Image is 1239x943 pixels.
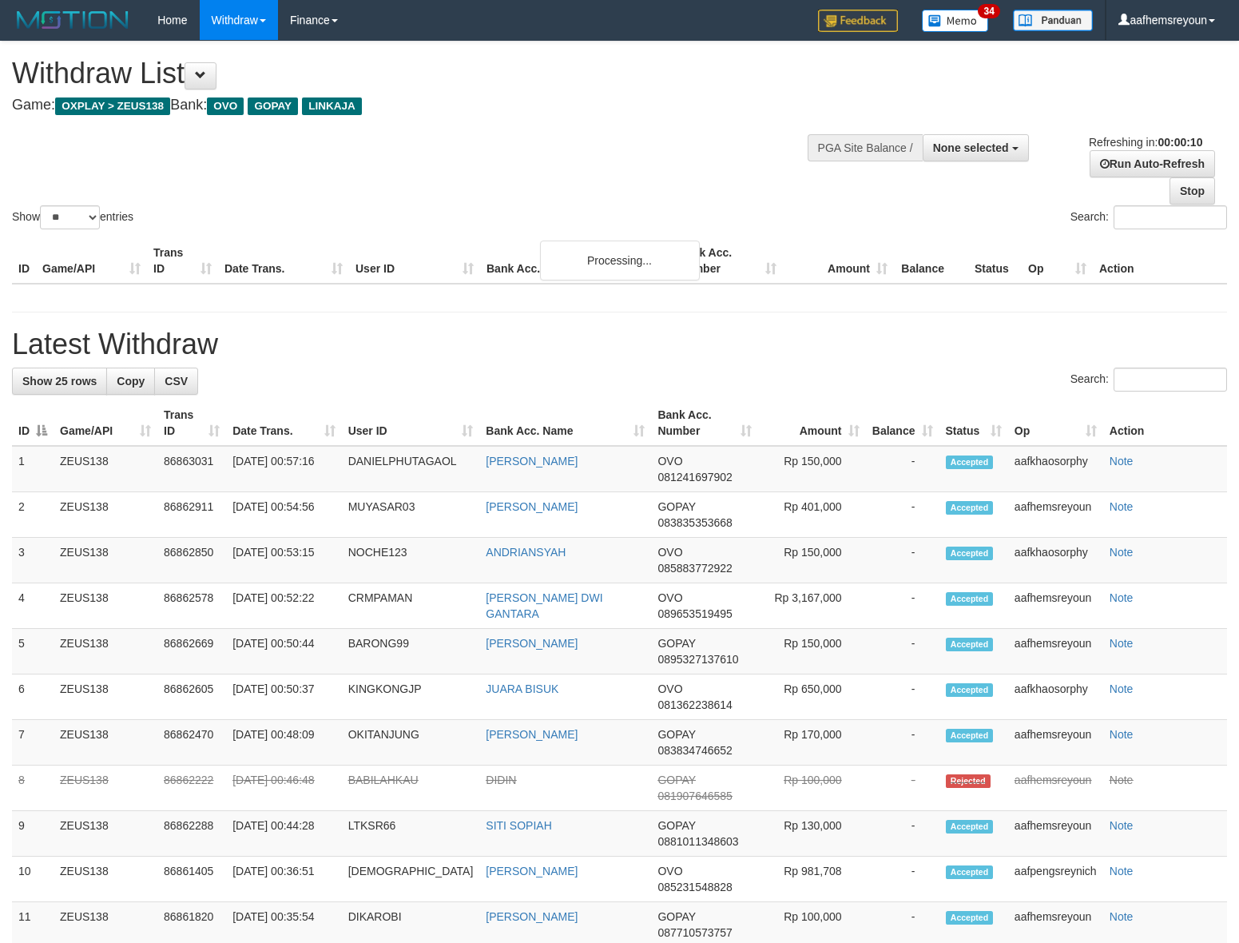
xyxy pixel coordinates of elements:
span: Rejected [946,774,991,788]
td: [DATE] 00:44:28 [226,811,342,857]
th: Action [1103,400,1227,446]
td: ZEUS138 [54,583,157,629]
td: - [866,811,939,857]
a: Note [1110,910,1134,923]
select: Showentries [40,205,100,229]
a: Note [1110,682,1134,695]
span: Accepted [946,592,994,606]
td: [DEMOGRAPHIC_DATA] [342,857,480,902]
td: 6 [12,674,54,720]
td: 86863031 [157,446,226,492]
td: 86862669 [157,629,226,674]
th: User ID [349,238,480,284]
td: Rp 100,000 [758,766,866,811]
td: 2 [12,492,54,538]
span: GOPAY [657,910,695,923]
input: Search: [1114,205,1227,229]
td: MUYASAR03 [342,492,480,538]
span: Copy 085231548828 to clipboard [657,881,732,893]
td: Rp 150,000 [758,629,866,674]
th: Bank Acc. Number [672,238,783,284]
td: - [866,857,939,902]
span: Copy 083834746652 to clipboard [657,744,732,757]
button: None selected [923,134,1029,161]
td: 3 [12,538,54,583]
a: Note [1110,819,1134,832]
th: Status [968,238,1022,284]
span: GOPAY [657,500,695,513]
td: 86862470 [157,720,226,766]
td: aafhemsreyoun [1008,811,1103,857]
td: DANIELPHUTAGAOL [342,446,480,492]
span: Copy [117,375,145,388]
td: ZEUS138 [54,857,157,902]
th: Bank Acc. Name: activate to sort column ascending [479,400,651,446]
span: 34 [978,4,999,18]
th: ID: activate to sort column descending [12,400,54,446]
strong: 00:00:10 [1158,136,1202,149]
td: aafhemsreyoun [1008,492,1103,538]
td: Rp 130,000 [758,811,866,857]
a: [PERSON_NAME] DWI GANTARA [486,591,602,620]
img: MOTION_logo.png [12,8,133,32]
th: Op: activate to sort column ascending [1008,400,1103,446]
td: [DATE] 00:36:51 [226,857,342,902]
td: LTKSR66 [342,811,480,857]
span: GOPAY [657,774,695,786]
td: aafkhaosorphy [1008,446,1103,492]
th: Date Trans. [218,238,349,284]
td: aafkhaosorphy [1008,674,1103,720]
a: [PERSON_NAME] [486,865,578,877]
td: 86862605 [157,674,226,720]
a: Note [1110,500,1134,513]
span: Accepted [946,638,994,651]
td: 7 [12,720,54,766]
td: - [866,538,939,583]
a: Note [1110,637,1134,650]
a: [PERSON_NAME] [486,455,578,468]
a: Note [1110,865,1134,877]
td: aafkhaosorphy [1008,538,1103,583]
td: BABILAHKAU [342,766,480,811]
h1: Latest Withdraw [12,328,1227,360]
td: 9 [12,811,54,857]
td: 86862222 [157,766,226,811]
span: Accepted [946,501,994,515]
span: Accepted [946,547,994,560]
span: Copy 081241697902 to clipboard [657,471,732,483]
span: Show 25 rows [22,375,97,388]
a: Copy [106,368,155,395]
th: Bank Acc. Number: activate to sort column ascending [651,400,757,446]
td: Rp 150,000 [758,538,866,583]
td: ZEUS138 [54,674,157,720]
label: Search: [1070,368,1227,392]
td: OKITANJUNG [342,720,480,766]
td: CRMPAMAN [342,583,480,629]
span: Refreshing in: [1089,136,1202,149]
td: Rp 170,000 [758,720,866,766]
span: OXPLAY > ZEUS138 [55,97,170,115]
th: Amount: activate to sort column ascending [758,400,866,446]
span: GOPAY [657,728,695,741]
span: Accepted [946,729,994,742]
span: Copy 0881011348603 to clipboard [657,835,738,848]
a: Note [1110,546,1134,559]
td: 86861405 [157,857,226,902]
a: [PERSON_NAME] [486,637,578,650]
td: aafpengsreynich [1008,857,1103,902]
th: Game/API [36,238,147,284]
span: OVO [657,865,682,877]
td: [DATE] 00:54:56 [226,492,342,538]
td: ZEUS138 [54,446,157,492]
span: Accepted [946,865,994,879]
a: DIDIN [486,774,516,786]
span: Accepted [946,820,994,834]
span: OVO [657,546,682,559]
input: Search: [1114,368,1227,392]
td: [DATE] 00:46:48 [226,766,342,811]
a: ANDRIANSYAH [486,546,566,559]
span: Copy 089653519495 to clipboard [657,607,732,620]
td: BARONG99 [342,629,480,674]
span: OVO [657,591,682,604]
th: Date Trans.: activate to sort column ascending [226,400,342,446]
